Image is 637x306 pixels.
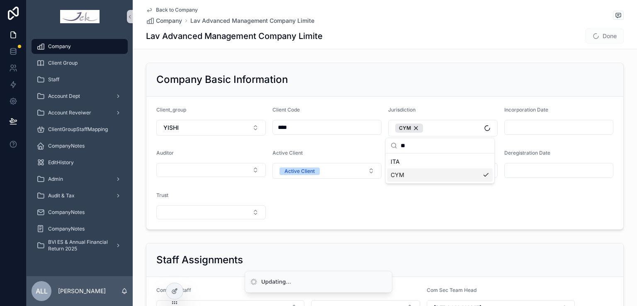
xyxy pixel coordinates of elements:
[32,205,128,220] a: CompanyNotes
[156,107,186,113] span: Client_group
[48,93,80,100] span: Account Dept
[48,176,63,182] span: Admin
[58,287,106,295] p: [PERSON_NAME]
[156,163,266,177] button: Select Button
[48,43,71,50] span: Company
[156,7,198,13] span: Back to Company
[32,89,128,104] a: Account Dept
[504,107,548,113] span: Incorporation Date
[261,278,291,286] div: Updating...
[156,205,266,219] button: Select Button
[156,120,266,136] button: Select Button
[146,17,182,25] a: Company
[386,153,494,183] div: Suggestions
[32,172,128,187] a: Admin
[146,30,323,42] h1: Lav Advanced Management Company Limite
[32,122,128,137] a: ClientGroupStaffMapping
[27,33,133,264] div: scrollable content
[48,143,85,149] span: CompanyNotes
[32,72,128,87] a: Staff
[163,124,179,132] span: YISHI
[48,239,109,252] span: BVI ES & Annual Financial Return 2025
[60,10,100,23] img: App logo
[48,76,59,83] span: Staff
[48,109,91,116] span: Account Reveiwer
[36,286,48,296] span: ALL
[272,150,303,156] span: Active Client
[156,192,168,198] span: Trust
[156,73,288,86] h2: Company Basic Information
[272,163,382,179] button: Select Button
[48,126,108,133] span: ClientGroupStaffMapping
[395,124,423,133] button: Unselect 3
[32,105,128,120] a: Account Reveiwer
[48,159,74,166] span: EditHistory
[48,60,78,66] span: Client Group
[48,226,85,232] span: CompanyNotes
[146,7,198,13] a: Back to Company
[427,287,477,293] span: Com Sec Team Head
[32,221,128,236] a: CompanyNotes
[190,17,314,25] a: Lav Advanced Management Company Limite
[156,150,174,156] span: Auditor
[399,125,411,131] span: CYM
[284,168,315,175] div: Active Client
[388,107,416,113] span: Jurisdiction
[388,120,498,136] button: Select Button
[48,209,85,216] span: CompanyNotes
[32,39,128,54] a: Company
[32,56,128,70] a: Client Group
[391,158,400,166] span: ITA
[32,138,128,153] a: CompanyNotes
[504,150,550,156] span: Deregistration Date
[391,171,404,179] span: CYM
[32,155,128,170] a: EditHistory
[272,107,300,113] span: Client Code
[156,17,182,25] span: Company
[156,287,191,293] span: Com Sec Staff
[48,192,75,199] span: Audit & Tax
[32,238,128,253] a: BVI ES & Annual Financial Return 2025
[32,188,128,203] a: Audit & Tax
[156,253,243,267] h2: Staff Assignments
